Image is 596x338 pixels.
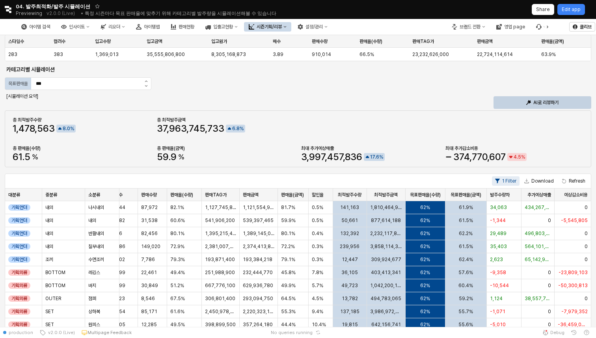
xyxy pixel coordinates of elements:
span: % [379,153,383,161]
span: 판매금액 [243,192,259,198]
span: 1,389,145,090 [243,230,274,237]
span: up 8.0% positive trend [57,125,74,133]
p: AI로 리뷰하기 [533,99,559,106]
span: 2,381,007,000 [205,243,236,250]
span: 1,127,745,800 [205,204,236,211]
span: . [235,126,237,131]
span: 0.5% [312,204,323,211]
span: , [307,151,309,162]
span: 79.3% [170,256,185,263]
span: 57.6% [458,269,473,276]
span: 5.7% [312,282,323,289]
span: -10,544 [490,282,509,289]
span: 61 [13,151,22,162]
div: 총 판매율(금액) [157,145,295,151]
span: % [70,125,74,133]
span: -1,344 [490,217,506,224]
span: down 4.5% negative trend [508,153,525,161]
div: 시즌기획/리뷰 [257,24,282,30]
span: 82,456 [141,230,158,237]
span: 563 [37,123,55,134]
span: 132,392 [340,230,359,237]
div: Previewing v2.0.0 (Live) [16,8,79,19]
span: 963 [169,123,186,134]
button: 브랜드 전환 [447,22,490,32]
span: 60.6% [170,217,185,224]
span: 조끼 [45,256,53,263]
span: 3.89 [273,51,283,58]
span: , [167,123,169,134]
span: % [521,153,525,161]
p: Edit app [562,6,581,13]
span: 193,871,400 [205,256,235,263]
span: up 6.8% positive trend [227,125,244,133]
span: 770 [472,151,487,162]
button: Debug [539,327,568,338]
button: Refresh [559,176,589,186]
span: 496,803,264 [525,230,551,237]
span: -9,358 [490,269,506,276]
span: BOTTOM [45,282,65,289]
span: 소분류 [88,192,100,198]
span: 판매수량 [312,38,328,45]
span: 7,786 [141,256,155,263]
span: 62% [420,282,430,289]
span: 22,724,114,614 [477,51,513,58]
span: 판매율(금액) [281,192,304,198]
div: 최대 추가감소비용 [445,145,583,151]
span: 0.5% [312,217,323,224]
span: 61.5% [459,243,473,250]
span: 72.2% [281,243,295,250]
span: 3.44 [115,204,125,211]
span: 251,988,900 [205,269,235,276]
span: 37,963,745,733 [157,124,224,133]
span: 239,956 [340,243,359,250]
span: 0 [585,256,588,263]
span: 3,858,114,339 [370,243,402,250]
span: 3 [301,151,307,162]
span: . [168,151,171,162]
span: 37 [157,123,167,134]
div: 인사이트 [69,24,85,30]
span: 81.7% [281,204,295,211]
span: 할인율 [312,192,324,198]
span: 62% [420,204,430,211]
span: 발주수량차 [490,192,510,198]
button: Add app to favorites [93,2,101,10]
span: , [469,151,472,162]
span: 판매율(금액) [541,38,564,45]
span: 45.8% [281,269,296,276]
button: 입출고현황 [201,22,242,32]
span: 62.2% [459,230,473,237]
span: 0.4% [312,230,323,237]
div: 최대 추가예상매출 [301,145,439,151]
p: Share [536,6,550,13]
span: 내의 [45,204,53,211]
div: 아이템맵 [144,24,160,30]
span: 8 [237,126,240,131]
button: 영업 page [492,22,530,32]
span: 레깅스 [88,269,100,276]
span: 50,661 [341,217,358,224]
span: 62% [420,256,430,263]
span: 입고수량 [95,38,111,45]
span: 최적발주수량 [338,192,361,198]
span: 0 [585,243,588,250]
span: 478 [19,123,35,134]
span: 0 [548,269,551,276]
div: 영업 page [504,24,525,30]
span: 입고원가 [211,38,227,45]
span: 80.1% [170,230,184,237]
span: 입고금액 [147,38,162,45]
span: 3.82 [115,217,125,224]
span: . [66,126,67,131]
span: 49,723 [341,282,358,289]
span: 457 [327,151,343,162]
span: 1,042,200,125 [370,282,402,289]
span: 62% [420,230,430,237]
span: 997 [309,151,325,162]
button: 설정/관리 [293,22,332,32]
span: 293,094,750 [243,295,273,302]
span: 판매금액 [477,38,493,45]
